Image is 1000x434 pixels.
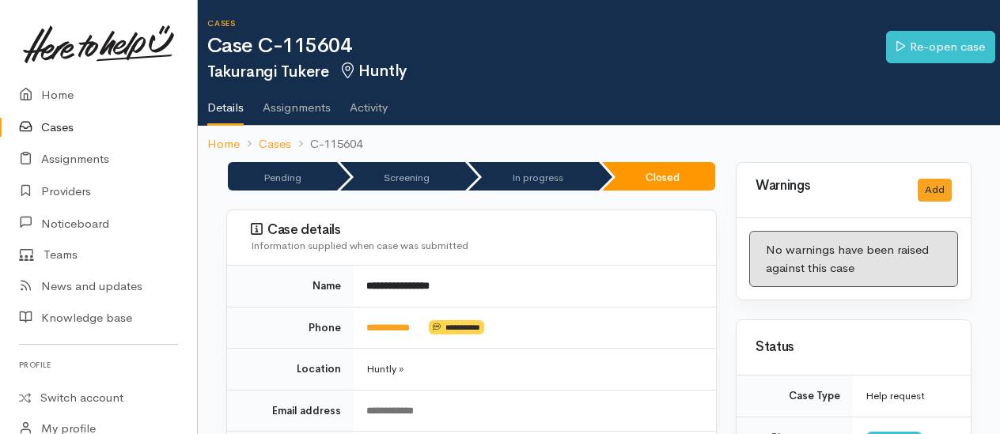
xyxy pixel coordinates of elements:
[853,376,971,417] td: Help request
[749,231,958,287] div: No warnings have been raised against this case
[251,222,697,238] h3: Case details
[227,390,354,432] td: Email address
[350,80,388,124] a: Activity
[886,31,995,63] a: Re-open case
[207,135,240,153] a: Home
[207,19,886,28] h6: Cases
[263,80,331,124] a: Assignments
[259,135,291,153] a: Cases
[756,340,952,355] h3: Status
[227,266,354,307] td: Name
[251,238,697,254] div: Information supplied when case was submitted
[228,162,337,191] li: Pending
[291,135,362,153] li: C-115604
[366,362,403,376] span: Huntly »
[227,307,354,349] td: Phone
[918,179,952,202] button: Add
[737,376,853,417] td: Case Type
[227,349,354,391] td: Location
[207,35,886,58] h1: Case C-115604
[340,162,465,191] li: Screening
[339,61,407,81] span: Huntly
[198,126,1000,163] nav: breadcrumb
[468,162,599,191] li: In progress
[207,62,886,81] h2: Takurangi Tukere
[19,354,178,376] h6: Profile
[207,80,244,126] a: Details
[756,179,899,194] h3: Warnings
[602,162,715,191] li: Closed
